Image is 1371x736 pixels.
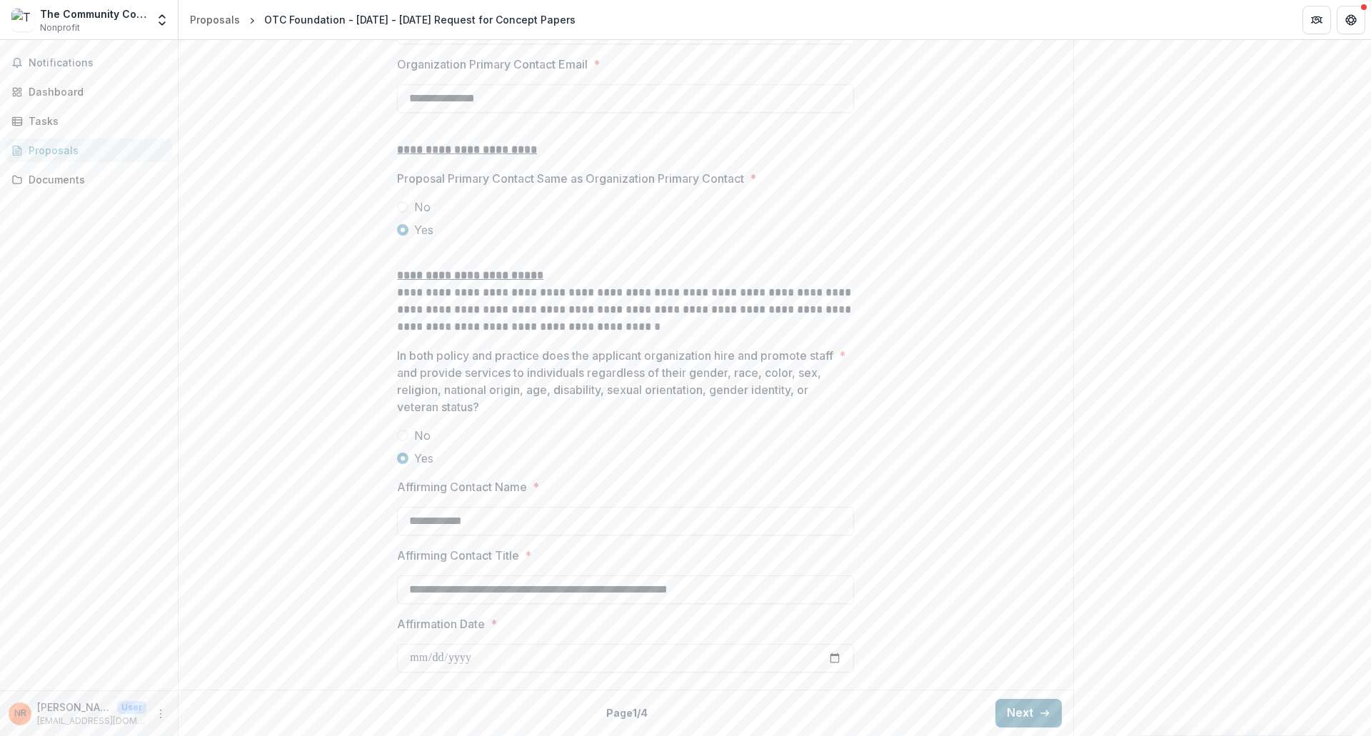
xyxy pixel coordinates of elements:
[397,478,527,495] p: Affirming Contact Name
[29,172,161,187] div: Documents
[6,109,172,133] a: Tasks
[14,709,26,718] div: Nathan Remington
[1337,6,1365,34] button: Get Help
[414,221,433,238] span: Yes
[414,427,431,444] span: No
[6,80,172,104] a: Dashboard
[11,9,34,31] img: The Community College District of Central Southwest Missouri
[29,84,161,99] div: Dashboard
[6,138,172,162] a: Proposals
[397,547,519,564] p: Affirming Contact Title
[606,705,648,720] p: Page 1 / 4
[117,701,146,714] p: User
[397,170,744,187] p: Proposal Primary Contact Same as Organization Primary Contact
[397,615,485,632] p: Affirmation Date
[152,705,169,722] button: More
[29,114,161,128] div: Tasks
[184,9,246,30] a: Proposals
[37,700,111,715] p: [PERSON_NAME]
[6,168,172,191] a: Documents
[152,6,172,34] button: Open entity switcher
[184,9,581,30] nav: breadcrumb
[397,347,833,415] p: In both policy and practice does the applicant organization hire and promote staff and provide se...
[6,51,172,74] button: Notifications
[37,715,146,727] p: [EMAIL_ADDRESS][DOMAIN_NAME]
[995,699,1062,727] button: Next
[414,450,433,467] span: Yes
[29,57,166,69] span: Notifications
[397,56,588,73] p: Organization Primary Contact Email
[264,12,576,27] div: OTC Foundation - [DATE] - [DATE] Request for Concept Papers
[40,21,80,34] span: Nonprofit
[29,143,161,158] div: Proposals
[40,6,146,21] div: The Community College District of [GEOGRAPHIC_DATA][US_STATE]
[414,198,431,216] span: No
[1302,6,1331,34] button: Partners
[190,12,240,27] div: Proposals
